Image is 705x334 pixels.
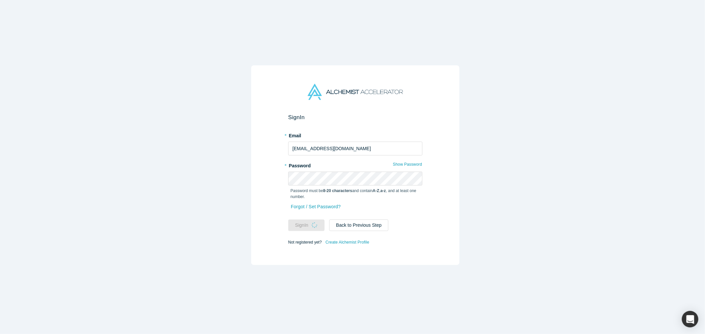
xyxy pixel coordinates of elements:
[291,188,420,200] p: Password must be and contain , , and at least one number.
[393,160,422,169] button: Show Password
[288,240,322,245] span: Not registered yet?
[288,219,325,231] button: SignIn
[308,84,403,100] img: Alchemist Accelerator Logo
[373,188,379,193] strong: A-Z
[288,130,422,139] label: Email
[323,188,352,193] strong: 8-20 characters
[288,160,422,169] label: Password
[288,114,422,121] h2: Sign In
[325,238,370,247] a: Create Alchemist Profile
[291,201,341,213] a: Forgot / Set Password?
[329,219,389,231] button: Back to Previous Step
[380,188,386,193] strong: a-z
